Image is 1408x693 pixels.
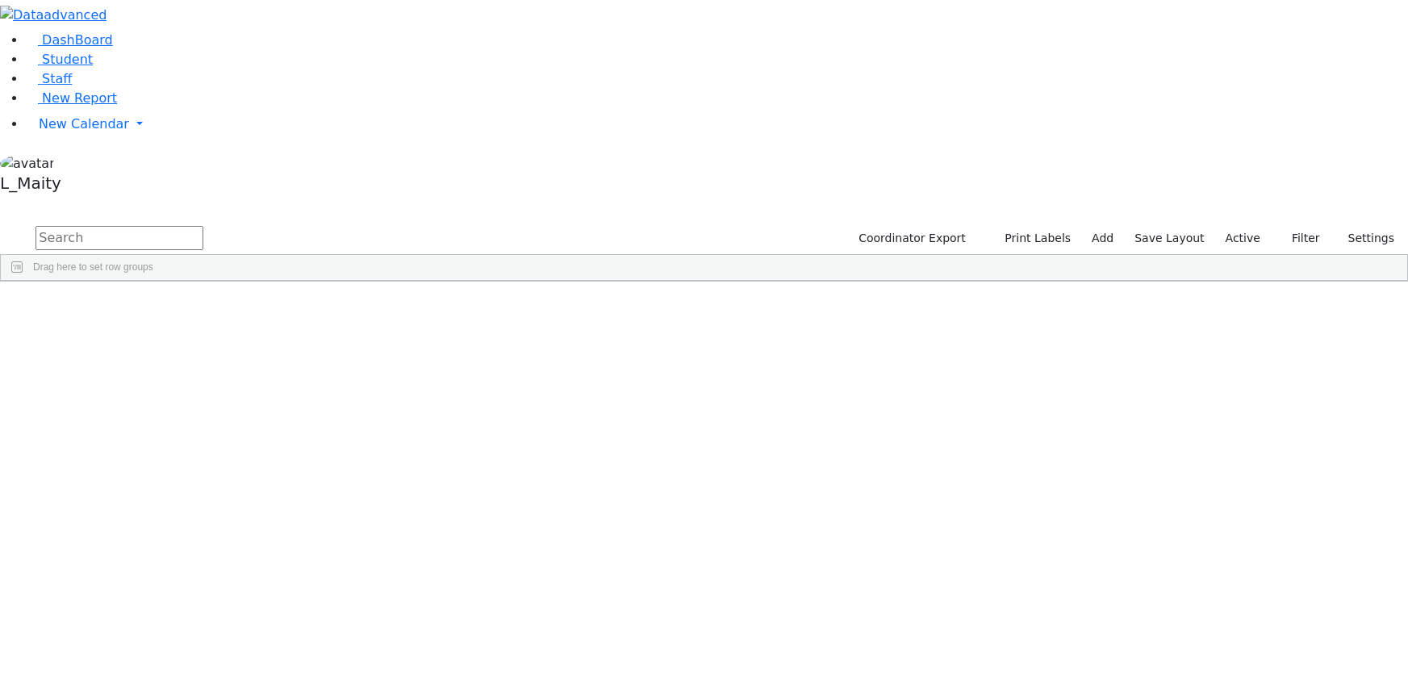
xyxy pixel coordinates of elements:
[36,226,203,250] input: Search
[42,90,117,106] span: New Report
[26,32,113,48] a: DashBoard
[42,32,113,48] span: DashBoard
[42,71,72,86] span: Staff
[26,52,93,67] a: Student
[39,116,129,132] span: New Calendar
[42,52,93,67] span: Student
[1218,226,1268,251] label: Active
[848,226,973,251] button: Coordinator Export
[986,226,1078,251] button: Print Labels
[26,71,72,86] a: Staff
[1127,226,1211,251] button: Save Layout
[33,261,153,273] span: Drag here to set row groups
[26,108,1408,140] a: New Calendar
[1084,226,1121,251] a: Add
[1271,226,1327,251] button: Filter
[26,90,117,106] a: New Report
[1327,226,1402,251] button: Settings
